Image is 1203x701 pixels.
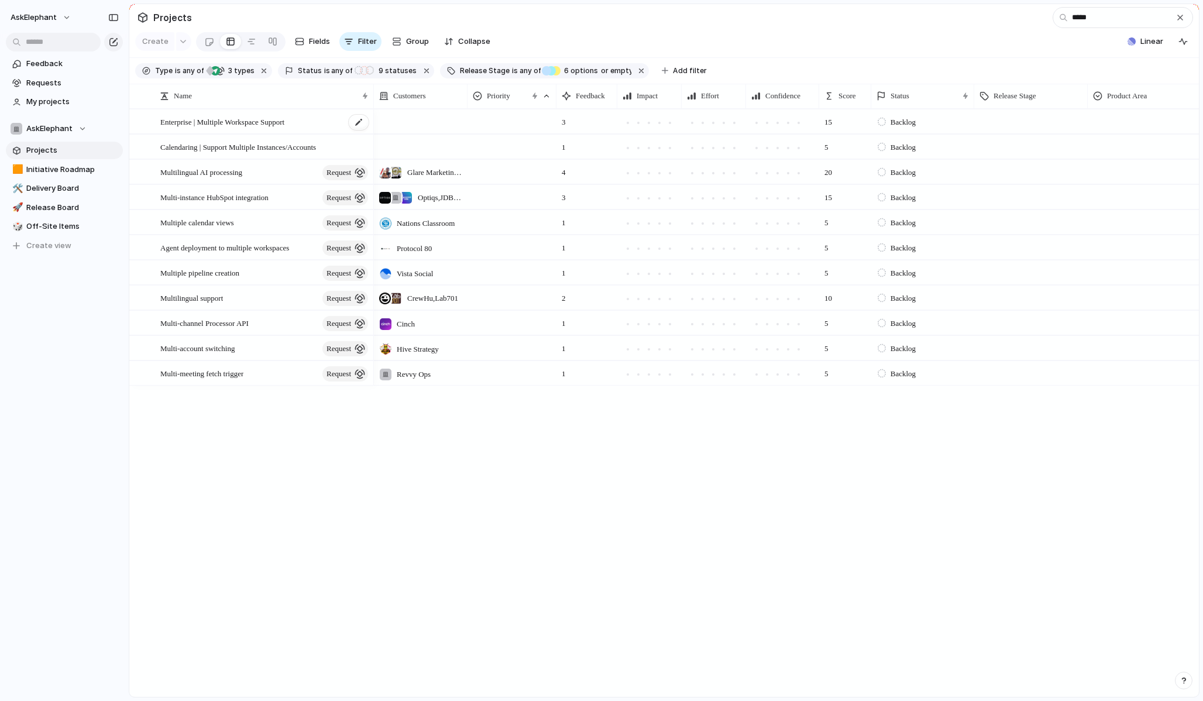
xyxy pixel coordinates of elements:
span: request [326,290,351,307]
button: 🚀 [11,202,22,214]
span: 1 [557,135,570,153]
span: Add filter [673,66,707,76]
span: options [561,66,598,76]
div: 🟧 [12,163,20,176]
span: 1 [557,311,570,329]
button: 3 types [205,64,257,77]
span: Fields [309,36,330,47]
span: Multi-instance HubSpot integration [160,190,269,204]
span: AskElephant [11,12,57,23]
button: Linear [1123,33,1168,50]
span: Create view [26,240,71,252]
span: Backlog [891,267,916,279]
a: My projects [6,93,123,111]
a: 🎲Off-Site Items [6,218,123,235]
span: Backlog [891,318,916,329]
span: Requests [26,77,119,89]
span: Backlog [891,116,916,128]
span: types [225,66,255,76]
span: Delivery Board [26,183,119,194]
span: 10 [820,286,837,304]
span: 5 [820,261,833,279]
span: 1 [557,362,570,380]
span: Multi-meeting fetch trigger [160,366,243,380]
span: request [326,315,351,332]
span: 5 [820,311,833,329]
span: request [326,215,351,231]
a: Requests [6,74,123,92]
span: any of [181,66,204,76]
span: 6 [561,66,570,75]
span: Status [891,90,909,102]
span: 1 [557,261,570,279]
div: 🎲 [12,220,20,233]
span: Customers [393,90,426,102]
span: AskElephant [26,123,73,135]
span: Multilingual AI processing [160,165,242,178]
button: 9 statuses [353,64,419,77]
span: Collapse [458,36,490,47]
span: Release Stage [994,90,1036,102]
span: Hive Strategy [397,343,439,355]
span: Calendaring | Support Multiple Instances/Accounts [160,140,316,153]
span: is [175,66,181,76]
span: Multi-account switching [160,341,235,355]
span: or empty [600,66,632,76]
button: request [322,316,368,331]
span: Release Board [26,202,119,214]
span: request [326,240,351,256]
span: Backlog [891,368,916,380]
span: 15 [820,185,837,204]
span: Linear [1140,36,1163,47]
span: Revvy Ops [397,369,431,380]
button: request [322,266,368,281]
span: Filter [358,36,377,47]
button: Fields [290,32,335,51]
span: 3 [557,110,570,128]
button: isany of [510,64,543,77]
span: Product Area [1107,90,1147,102]
span: Priority [487,90,510,102]
span: 5 [820,336,833,355]
span: Name [174,90,192,102]
span: Group [406,36,429,47]
span: Initiative Roadmap [26,164,119,176]
span: Projects [26,145,119,156]
span: is [512,66,518,76]
span: Score [838,90,856,102]
a: Feedback [6,55,123,73]
span: Feedback [576,90,605,102]
button: Collapse [439,32,495,51]
span: Multilingual support [160,291,223,304]
button: request [322,190,368,205]
span: 1 [557,336,570,355]
button: isany of [322,64,355,77]
a: Projects [6,142,123,159]
span: Vista Social [397,268,433,280]
button: AskElephant [6,120,123,138]
span: request [326,190,351,206]
span: Confidence [765,90,800,102]
span: Agent deployment to multiple workspaces [160,240,289,254]
span: 5 [820,236,833,254]
span: 5 [820,211,833,229]
button: request [322,215,368,231]
button: request [322,291,368,306]
span: Multi-channel Processor API [160,316,249,329]
span: Backlog [891,242,916,254]
span: Backlog [891,142,916,153]
span: Multiple pipeline creation [160,266,239,279]
span: 3 [557,185,570,204]
span: 15 [820,110,837,128]
span: any of [518,66,541,76]
span: 2 [557,286,570,304]
span: 20 [820,160,837,178]
button: 🎲 [11,221,22,232]
span: 1 [557,211,570,229]
div: 🚀 [12,201,20,214]
button: 🟧 [11,164,22,176]
button: 🛠️ [11,183,22,194]
span: Backlog [891,167,916,178]
span: Backlog [891,217,916,229]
